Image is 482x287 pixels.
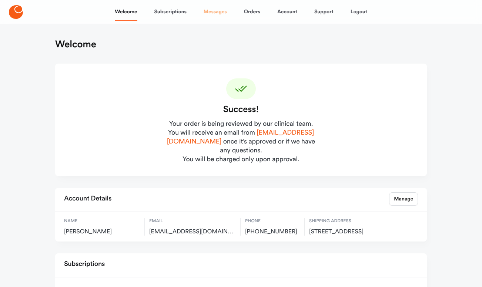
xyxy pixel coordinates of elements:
h2: Account Details [64,192,111,206]
span: 2624 Claremont Ave, Los Angeles, US, 90027 [309,228,389,236]
span: Email [149,218,236,224]
a: Welcome [115,3,137,21]
span: [PERSON_NAME] [64,228,140,236]
a: Support [314,3,334,21]
span: [PHONE_NUMBER] [245,228,300,236]
span: Name [64,218,140,224]
a: Manage [389,192,418,206]
a: Orders [244,3,260,21]
div: Success! [223,104,259,115]
a: Messages [204,3,227,21]
span: Shipping Address [309,218,389,224]
span: busteiner@gmail.com [149,228,236,236]
a: Subscriptions [154,3,187,21]
span: Phone [245,218,300,224]
div: Your order is being reviewed by our clinical team. You will receive an email from once it’s appro... [163,120,319,164]
h2: Subscriptions [64,258,105,271]
h1: Welcome [55,38,96,50]
a: Logout [351,3,367,21]
a: Account [277,3,297,21]
a: [EMAIL_ADDRESS][DOMAIN_NAME] [167,129,314,145]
